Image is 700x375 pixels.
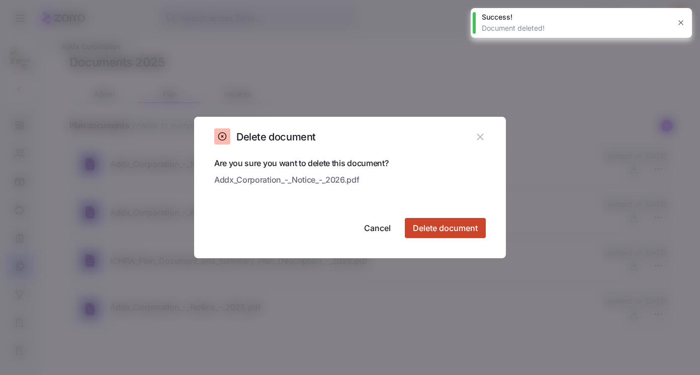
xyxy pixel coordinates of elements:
[214,174,359,186] span: Addx_Corporation_-_Notice_-_2026.pdf
[482,23,670,33] div: Document deleted!
[405,218,486,238] button: Delete document
[364,222,391,234] span: Cancel
[236,130,316,144] h2: Delete document
[214,157,486,189] span: Are you sure you want to delete this document?
[356,218,399,238] button: Cancel
[482,12,670,22] div: Success!
[413,222,478,234] span: Delete document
